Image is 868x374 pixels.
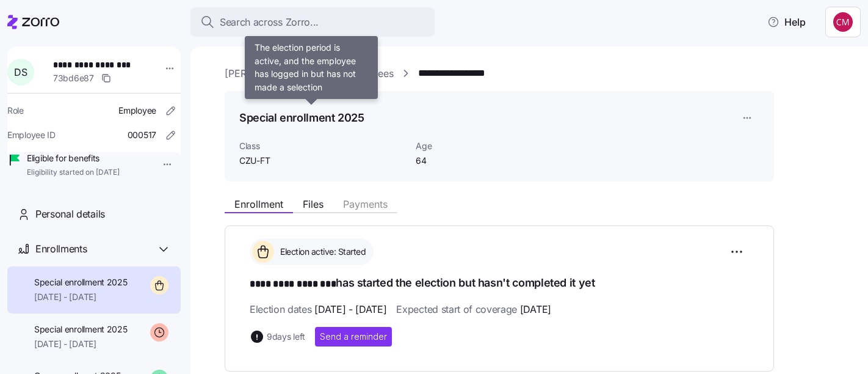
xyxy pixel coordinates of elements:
span: [DATE] - [DATE] [34,291,128,303]
span: Files [303,199,324,209]
button: Help [758,10,816,34]
span: Personal details [35,207,105,222]
span: Age [416,140,538,152]
h1: has started the election but hasn't completed it yet [250,275,749,292]
span: Search across Zorro... [220,15,319,30]
img: c76f7742dad050c3772ef460a101715e [833,12,853,32]
span: Payments [343,199,388,209]
span: 000517 [128,129,156,141]
button: Search across Zorro... [190,7,435,37]
a: All employees [329,66,394,81]
span: 73bd6e87 [53,72,94,84]
span: Enrollments [35,241,87,257]
span: Eligibility started on [DATE] [27,167,120,178]
span: 9 days left [267,331,305,343]
span: [DATE] - [DATE] [34,338,128,350]
span: Employee [118,105,156,117]
span: CZU-FT [239,155,406,167]
span: Election active: Started [277,246,366,258]
span: [DATE] [520,302,551,317]
span: Class [239,140,406,152]
button: Send a reminder [315,327,392,346]
span: Employee ID [7,129,56,141]
span: Special enrollment 2025 [34,323,128,335]
span: Role [7,105,24,117]
span: Enrollment [234,199,283,209]
span: [DATE] - [DATE] [314,302,386,317]
span: Send a reminder [320,331,387,343]
span: Expected start of coverage [396,302,551,317]
a: [PERSON_NAME] [225,66,305,81]
span: Eligible for benefits [27,152,120,164]
span: 64 [416,155,538,167]
h1: Special enrollment 2025 [239,110,364,125]
span: D S [14,67,27,77]
span: Help [767,15,806,29]
span: Special enrollment 2025 [34,276,128,288]
span: Election dates [250,302,386,317]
